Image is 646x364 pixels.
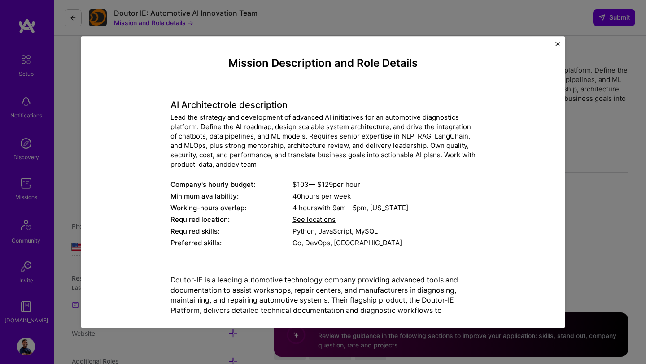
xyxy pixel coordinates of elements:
div: Minimum availability: [170,192,292,201]
span: See locations [292,216,336,224]
div: Preferred skills: [170,238,292,248]
div: Go, DevOps, [GEOGRAPHIC_DATA] [292,238,476,248]
div: Required location: [170,215,292,225]
div: $ 103 — $ 129 per hour [292,180,476,190]
h4: AI Architect role description [170,100,476,111]
div: Lead the strategy and development of advanced AI initiatives for an automotive diagnostics platfo... [170,113,476,169]
h4: Mission Description and Role Details [170,57,476,70]
div: Python, JavaScript, MySQL [292,227,476,236]
button: Close [555,42,560,51]
div: Company's hourly budget: [170,180,292,190]
div: Required skills: [170,227,292,236]
div: 40 hours per week [292,192,476,201]
span: 9am - 5pm , [331,204,370,212]
p: Doutor-IE is a leading automotive technology company providing advanced tools and documentation t... [170,275,476,325]
div: Working-hours overlap: [170,204,292,213]
div: 4 hours with [US_STATE] [292,204,476,213]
